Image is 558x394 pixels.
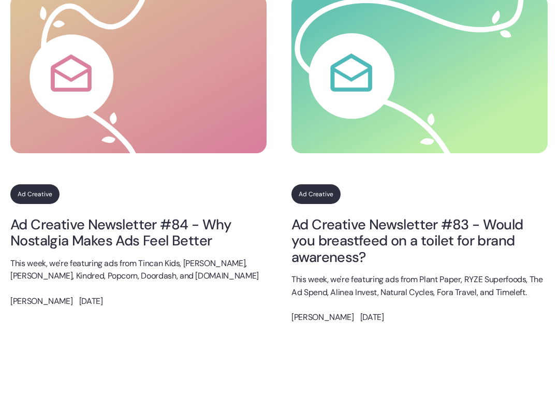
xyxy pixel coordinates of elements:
p: This week, we're featuring ads from Tincan Kids, [PERSON_NAME], [PERSON_NAME], Kindred, Popcorn, ... [10,257,267,283]
a: Ad Creative [291,184,341,204]
p: This week, we're featuring ads from Plant Paper, RYZE Superfoods, The Ad Spend, Alinea Invest, Na... [291,273,548,299]
p: [DATE] [360,311,384,324]
p: [DATE] [79,295,103,308]
p: [PERSON_NAME] [10,295,72,308]
p: [PERSON_NAME] [291,311,354,324]
a: Ad Creative Newsletter #84 - Why Nostalgia Makes Ads Feel Better [10,216,267,249]
a: Ad Creative [10,184,60,204]
a: Ad Creative Newsletter #83 - Would you breastfeed on a toilet for brand awareness? [291,216,548,265]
